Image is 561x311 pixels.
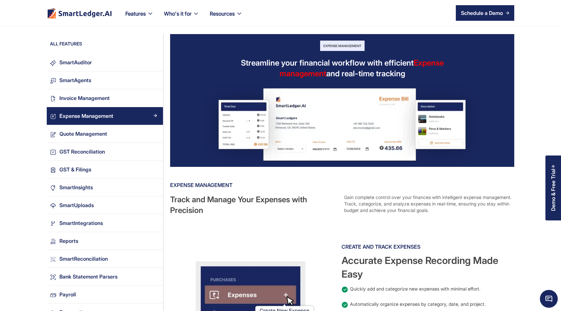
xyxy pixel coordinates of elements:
div: Expense Management [170,180,513,190]
a: home [47,8,112,19]
img: Arrow Right Blue [153,274,157,278]
div: GST & Filings [59,165,91,174]
div: Track and Manage Your Expenses with Precision [170,194,339,216]
img: arrow right icon [505,11,509,15]
div: Resources [205,9,248,26]
div: Who's it for [159,9,205,26]
div: Create and Track Expenses [342,242,513,252]
img: Arrow Right Blue [153,185,157,189]
div: Reports [59,237,78,245]
div: Who's it for [164,9,192,18]
a: Quote ManagementArrow Right Blue [47,125,163,143]
img: Arrow Right Blue [153,167,157,171]
a: SmartIntegrationsArrow Right Blue [47,214,163,232]
img: Arrow Right Blue [153,149,157,153]
div: Demo & Free Trial [550,169,556,211]
a: SmartUploadsArrow Right Blue [47,196,163,214]
div: Accurate Expense Recording Made Easy [342,254,513,281]
div: Resources [210,9,235,18]
div: Features [125,9,146,18]
span: Chat Widget [540,290,558,308]
a: PayrollArrow Right Blue [47,286,163,304]
div: SmartAuditor [59,58,92,67]
div: SmartInsights [59,183,93,192]
div: SmartUploads [59,201,94,210]
img: Arrow Right Blue [153,256,157,260]
div: Schedule a Demo [461,9,503,17]
div: Features [120,9,159,26]
a: Bank Statement ParsersArrow Right Blue [47,268,163,286]
a: SmartReconciliationArrow Right Blue [47,250,163,268]
img: Arrow Right Blue [153,203,157,207]
a: GST & FilingsArrow Right Blue [47,161,163,179]
div: Payroll [59,290,76,299]
a: ReportsArrow Right Blue [47,232,163,250]
div: SmartReconciliation [59,255,108,263]
a: Schedule a Demo [456,5,514,21]
a: Invoice ManagementArrow Right Blue [47,89,163,107]
div: SmartAgents [59,76,91,85]
a: Expense ManagementArrow Right Blue [47,107,163,125]
img: Arrow Right Blue [153,131,157,135]
div: Quote Management [59,130,107,138]
img: Arrow Right Blue [153,96,157,100]
img: Arrow Right Blue [153,239,157,243]
div: Streamline your financial workflow with efficient and real-time tracking [224,57,460,79]
img: Arrow Right Blue [153,114,157,118]
a: GST ReconciliationArrow Right Blue [47,143,163,161]
div: Invoice Management [59,94,110,103]
img: Arrow Right Blue [153,78,157,82]
img: Arrow Right Blue [153,292,157,296]
img: Arrow Right Blue [153,221,157,225]
div: GST Reconciliation [59,147,105,156]
a: SmartAgentsArrow Right Blue [47,71,163,89]
div: Automatically organize expenses by category, date, and project. [350,301,486,307]
img: footer logo [47,8,112,19]
div: ALL FEATURES [47,41,163,50]
div: Bank Statement Parsers [59,272,118,281]
img: Arrow Right Blue [153,60,157,64]
a: SmartInsightsArrow Right Blue [47,179,163,196]
div: Quickly add and categorize new expenses with minimal effort. [350,286,480,292]
div: SmartIntegrations [59,219,103,228]
div: Expense Management [320,41,365,51]
div: Expense Management [59,112,113,120]
div: Gain complete control over your finances with intelligent expense management. Track, categorize, ... [344,194,513,216]
a: SmartAuditorArrow Right Blue [47,54,163,71]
